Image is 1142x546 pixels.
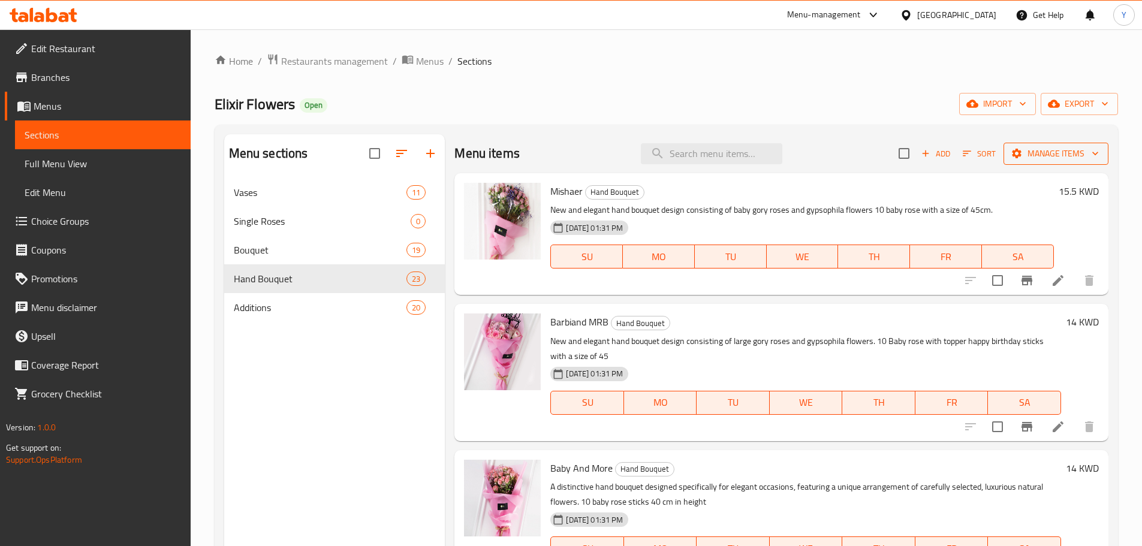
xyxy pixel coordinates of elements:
button: SU [550,245,623,269]
div: Vases11 [224,178,445,207]
h6: 14 KWD [1066,460,1099,476]
span: Get support on: [6,440,61,455]
a: Menus [402,53,444,69]
p: A distinctive hand bouquet designed specifically for elegant occasions, featuring a unique arrang... [550,479,1061,509]
span: Open [300,100,327,110]
span: Mishaer [550,182,583,200]
span: Menus [416,54,444,68]
span: TU [701,394,765,411]
a: Home [215,54,253,68]
span: SA [993,394,1056,411]
li: / [258,54,262,68]
nav: Menu sections [224,173,445,327]
span: Grocery Checklist [31,387,181,401]
span: Vases [234,185,407,200]
span: FR [920,394,984,411]
div: Hand Bouquet [611,316,670,330]
span: Additions [234,300,407,315]
h2: Menu sections [229,144,308,162]
span: Select to update [985,268,1010,293]
button: delete [1075,412,1104,441]
button: import [959,93,1036,115]
span: SU [556,248,618,266]
span: Upsell [31,329,181,343]
p: New and elegant hand bouquet design consisting of baby gory roses and gypsophila flowers 10 baby ... [550,203,1054,218]
img: Baby And More [464,460,541,536]
span: WE [772,248,834,266]
button: Sort [960,144,999,163]
span: 0 [411,216,425,227]
span: 1.0.0 [37,420,56,435]
button: delete [1075,266,1104,295]
span: Choice Groups [31,214,181,228]
p: New and elegant hand bouquet design consisting of large gory roses and gypsophila flowers. 10 Bab... [550,334,1061,364]
div: Single Roses0 [224,207,445,236]
div: items [406,272,426,286]
span: Hand Bouquet [586,185,644,199]
h6: 14 KWD [1066,313,1099,330]
a: Grocery Checklist [5,379,191,408]
span: Menus [34,99,181,113]
h6: 15.5 KWD [1059,183,1099,200]
span: Sections [457,54,492,68]
img: Barbiand MRB [464,313,541,390]
span: Sort [963,147,996,161]
span: 19 [407,245,425,256]
a: Edit Menu [15,178,191,207]
span: 20 [407,302,425,313]
span: Baby And More [550,459,613,477]
button: SU [550,391,623,415]
button: FR [915,391,989,415]
button: FR [910,245,982,269]
a: Edit Restaurant [5,34,191,63]
button: export [1041,93,1118,115]
div: [GEOGRAPHIC_DATA] [917,8,996,22]
button: WE [767,245,839,269]
span: Add [920,147,952,161]
button: Branch-specific-item [1013,266,1041,295]
li: / [448,54,453,68]
button: Manage items [1004,143,1108,165]
div: Bouquet19 [224,236,445,264]
span: Full Menu View [25,156,181,171]
button: Branch-specific-item [1013,412,1041,441]
a: Coupons [5,236,191,264]
span: Elixir Flowers [215,91,295,117]
button: TH [842,391,915,415]
a: Edit menu item [1051,273,1065,288]
div: Single Roses [234,214,411,228]
a: Edit menu item [1051,420,1065,434]
li: / [393,54,397,68]
a: Choice Groups [5,207,191,236]
span: export [1050,96,1108,111]
span: Select to update [985,414,1010,439]
button: TU [695,245,767,269]
span: SU [556,394,619,411]
span: [DATE] 01:31 PM [561,368,628,379]
span: Edit Menu [25,185,181,200]
span: Promotions [31,272,181,286]
a: Menu disclaimer [5,293,191,322]
div: items [406,243,426,257]
span: Select section [891,141,917,166]
nav: breadcrumb [215,53,1118,69]
span: Restaurants management [281,54,388,68]
span: Manage items [1013,146,1099,161]
span: WE [775,394,838,411]
button: SA [982,245,1054,269]
a: Sections [15,120,191,149]
span: Coverage Report [31,358,181,372]
div: items [411,214,426,228]
span: TU [700,248,762,266]
div: Hand Bouquet [615,462,674,476]
button: MO [624,391,697,415]
span: Menu disclaimer [31,300,181,315]
button: Add [917,144,955,163]
span: Bouquet [234,243,407,257]
a: Menus [5,92,191,120]
span: 23 [407,273,425,285]
span: Coupons [31,243,181,257]
span: Edit Restaurant [31,41,181,56]
div: items [406,300,426,315]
